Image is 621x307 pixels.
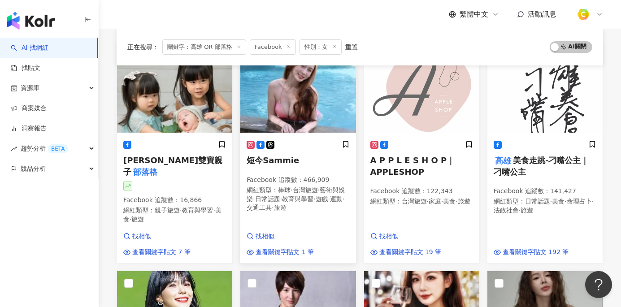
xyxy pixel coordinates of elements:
[494,187,596,196] p: Facebook 追蹤數 ： 141,427
[494,156,589,176] span: 美食走跳-刁嘴公主｜刁嘴公主
[525,198,550,205] span: 日常話題
[318,186,320,194] span: ·
[123,156,222,176] span: [PERSON_NAME]雙寶親子
[458,198,470,205] span: 旅遊
[247,186,349,212] p: 網紅類型 ：
[370,232,442,241] a: 找相似
[585,271,612,298] iframe: Help Scout Beacon - Open
[460,9,488,19] span: 繁體中文
[247,232,314,241] a: 找相似
[379,248,442,257] span: 查看關鍵字貼文 19 筆
[132,232,151,241] span: 找相似
[21,78,39,98] span: 資源庫
[131,216,144,223] span: 旅遊
[21,159,46,179] span: 競品分析
[364,43,479,133] img: KOL Avatar
[11,124,47,133] a: 洞察報告
[402,198,427,205] span: 台灣旅遊
[291,186,292,194] span: ·
[127,43,159,51] span: 正在搜尋 ：
[247,156,299,165] span: 短今Sammie
[300,39,342,55] span: 性別：女
[123,196,226,205] p: Facebook 追蹤數 ： 16,866
[494,197,596,215] p: 網紅類型 ：
[240,43,356,264] a: KOL Avatar短今SammieFacebook 追蹤數：466,909網紅類型：棒球·台灣旅遊·藝術與娛樂·日常話題·教育與學習·遊戲·運動·交通工具·旅遊找相似查看關鍵字貼文 1 筆
[567,198,592,205] span: 命理占卜
[328,195,330,203] span: ·
[345,43,358,51] div: 重置
[11,104,47,113] a: 商案媒合
[528,10,556,18] span: 活動訊息
[162,39,246,55] span: 關鍵字：高雄 OR 部落格
[123,232,191,241] a: 找相似
[443,198,456,205] span: 美食
[123,248,191,257] a: 查看關鍵字貼文 7 筆
[132,248,191,257] span: 查看關鍵字貼文 7 筆
[550,198,552,205] span: ·
[592,198,594,205] span: ·
[123,207,221,223] span: 美食
[293,186,318,194] span: 台灣旅遊
[343,195,344,203] span: ·
[247,186,345,203] span: 藝術與娛樂
[11,43,48,52] a: searchAI 找網紅
[427,198,429,205] span: ·
[503,248,569,257] span: 查看關鍵字貼文 192 筆
[370,187,473,196] p: Facebook 追蹤數 ： 122,343
[240,43,356,133] img: KOL Avatar
[213,207,215,214] span: ·
[494,154,513,167] mark: 高雄
[117,43,232,133] img: KOL Avatar
[123,206,226,224] p: 網紅類型 ：
[280,195,282,203] span: ·
[21,138,68,159] span: 趨勢分析
[487,43,603,264] a: KOL Avatar高雄美食走跳-刁嘴公主｜刁嘴公主Facebook 追蹤數：141,427網紅類型：日常話題·美食·命理占卜·法政社會·旅遊查看關鍵字貼文 192 筆
[274,204,287,211] span: 旅遊
[278,186,291,194] span: 棒球
[11,146,17,152] span: rise
[117,43,233,264] a: KOL Avatar[PERSON_NAME]雙寶親子部落格Facebook 追蹤數：16,866網紅類型：親子旅遊·教育與學習·美食·旅遊找相似查看關鍵字貼文 7 筆
[330,195,343,203] span: 運動
[250,39,296,55] span: Facebook
[370,156,455,176] span: A P P L E S H O P｜APPLESHOP
[247,176,349,185] p: Facebook 追蹤數 ： 466,909
[7,12,55,30] img: logo
[272,204,274,211] span: ·
[256,248,314,257] span: 查看關鍵字貼文 1 筆
[247,248,314,257] a: 查看關鍵字貼文 1 筆
[429,198,441,205] span: 家庭
[370,197,473,206] p: 網紅類型 ：
[256,232,274,241] span: 找相似
[487,43,603,133] img: KOL Avatar
[552,198,565,205] span: 美食
[494,207,519,214] span: 法政社會
[131,165,159,178] mark: 部落格
[282,195,313,203] span: 教育與學習
[182,207,213,214] span: 教育與學習
[575,6,592,23] img: %E6%96%B9%E5%BD%A2%E7%B4%94.png
[521,207,533,214] span: 旅遊
[155,207,180,214] span: 親子旅遊
[494,248,569,257] a: 查看關鍵字貼文 192 筆
[48,144,68,153] div: BETA
[370,248,442,257] a: 查看關鍵字貼文 19 筆
[379,232,398,241] span: 找相似
[255,195,280,203] span: 日常話題
[519,207,521,214] span: ·
[441,198,443,205] span: ·
[364,43,480,264] a: KOL AvatarA P P L E S H O P｜APPLESHOPFacebook 追蹤數：122,343網紅類型：台灣旅遊·家庭·美食·旅遊找相似查看關鍵字貼文 19 筆
[130,216,131,223] span: ·
[456,198,457,205] span: ·
[11,64,40,73] a: 找貼文
[253,195,255,203] span: ·
[247,204,272,211] span: 交通工具
[316,195,328,203] span: 遊戲
[565,198,566,205] span: ·
[180,207,182,214] span: ·
[313,195,315,203] span: ·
